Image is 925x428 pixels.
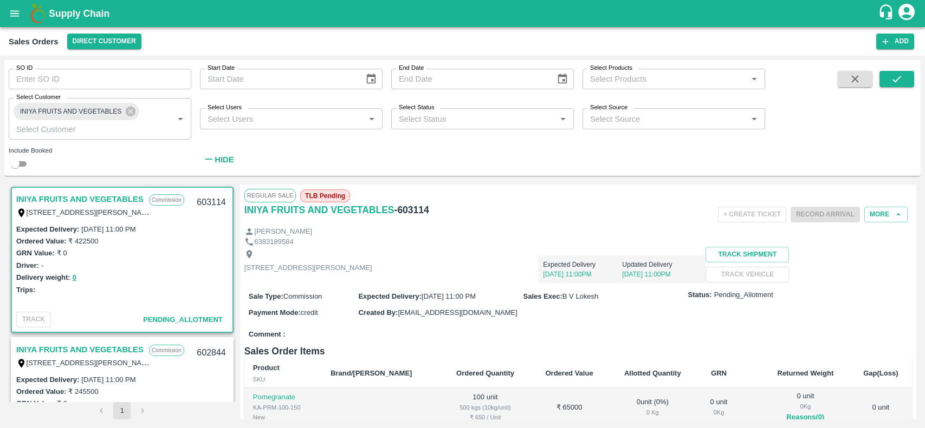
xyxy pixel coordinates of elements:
div: KA-PRM-100-150 [253,403,313,412]
img: logo [27,3,49,24]
label: Select Status [399,103,435,112]
b: Ordered Value [545,369,593,377]
div: New [253,412,313,422]
button: Hide [200,150,237,169]
label: Comment : [249,330,286,340]
p: Expected Delivery [543,260,622,269]
label: Start Date [208,64,235,73]
b: Gap(Loss) [863,369,898,377]
label: [DATE] 11:00 PM [81,225,135,233]
p: [DATE] 11:00PM [543,269,622,279]
label: ₹ 245500 [68,387,98,396]
b: Supply Chain [49,8,109,19]
span: INIYA FRUITS AND VEGETABLES [14,106,128,117]
span: Regular Sale [244,189,296,202]
button: Add [876,34,914,49]
input: Select Users [203,111,361,126]
button: Choose date [552,69,573,89]
div: 603114 [190,190,232,215]
div: 0 unit [770,391,841,424]
div: customer-support [878,4,897,23]
a: INIYA FRUITS AND VEGETABLES [16,343,144,357]
label: - [41,261,43,269]
h6: - 603114 [394,202,429,218]
td: ₹ 65000 [531,388,609,427]
button: Open [173,112,187,126]
input: Start Date [200,69,357,89]
div: INIYA FRUITS AND VEGETABLES [14,103,139,120]
label: Select Source [590,103,628,112]
label: [STREET_ADDRESS][PERSON_NAME] [27,358,154,367]
nav: pagination navigation [91,402,153,419]
label: Expected Delivery : [16,376,79,384]
label: SO ID [16,64,33,73]
label: GRN Value: [16,249,55,257]
label: GRN Value: [16,399,55,407]
label: [STREET_ADDRESS][PERSON_NAME] [27,208,154,216]
p: Updated Delivery [622,260,701,269]
div: 0 unit [706,397,732,417]
button: Open [365,112,379,126]
a: INIYA FRUITS AND VEGETABLES [244,202,394,218]
p: [PERSON_NAME] [254,227,312,237]
span: Commission [283,292,322,300]
label: [DATE] 11:00 PM [81,376,135,384]
div: account of current user [897,2,916,25]
span: Please dispatch the trip before ending [791,209,860,218]
label: Status: [688,290,712,300]
span: Pending_Allotment [714,290,773,300]
label: Select Users [208,103,242,112]
label: Sale Type : [249,292,283,300]
label: Expected Delivery : [16,225,79,233]
div: ₹ 650 / Unit [449,412,521,422]
h6: Sales Order Items [244,344,912,359]
p: Commission [149,345,184,356]
label: Select Products [590,64,632,73]
input: End Date [391,69,548,89]
button: Open [556,112,570,126]
label: Created By : [358,308,398,317]
button: Open [747,112,761,126]
div: 0 unit ( 0 %) [617,397,688,417]
input: Select Status [394,111,553,126]
b: Returned Weight [778,369,834,377]
label: ₹ 0 [57,249,67,257]
label: ₹ 422500 [68,237,98,245]
b: Allotted Quantity [624,369,681,377]
div: 602844 [190,340,232,366]
td: 100 unit [440,388,530,427]
button: Track Shipment [706,247,789,262]
button: 0 [73,272,76,284]
label: Payment Mode : [249,308,301,317]
div: SKU [253,374,313,384]
span: B V Lokesh [562,292,599,300]
a: INIYA FRUITS AND VEGETABLES [16,192,144,206]
button: More [864,207,908,222]
b: Product [253,364,280,372]
span: credit [301,308,318,317]
div: 500 kgs (10kg/unit) [449,403,521,412]
span: TLB Pending [300,189,350,202]
p: [STREET_ADDRESS][PERSON_NAME] [244,263,372,273]
strong: Hide [215,155,234,164]
button: open drawer [2,1,27,26]
label: Driver: [16,261,39,269]
span: [EMAIL_ADDRESS][DOMAIN_NAME] [398,308,517,317]
div: 0 Kg [770,401,841,411]
div: 0 Kg [617,407,688,417]
button: Choose date [361,69,381,89]
p: Commission [149,194,184,206]
p: Pomegranate [253,392,313,403]
button: Reasons(0) [770,411,841,424]
span: [DATE] 11:00 PM [422,292,476,300]
b: Brand/[PERSON_NAME] [331,369,412,377]
button: Open [747,72,761,86]
span: Pending_Allotment [143,315,223,324]
div: Sales Orders [9,35,59,49]
label: End Date [399,64,424,73]
input: Select Products [586,72,744,86]
p: [DATE] 11:00PM [622,269,701,279]
button: Select DC [67,34,141,49]
b: Ordered Quantity [456,369,514,377]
